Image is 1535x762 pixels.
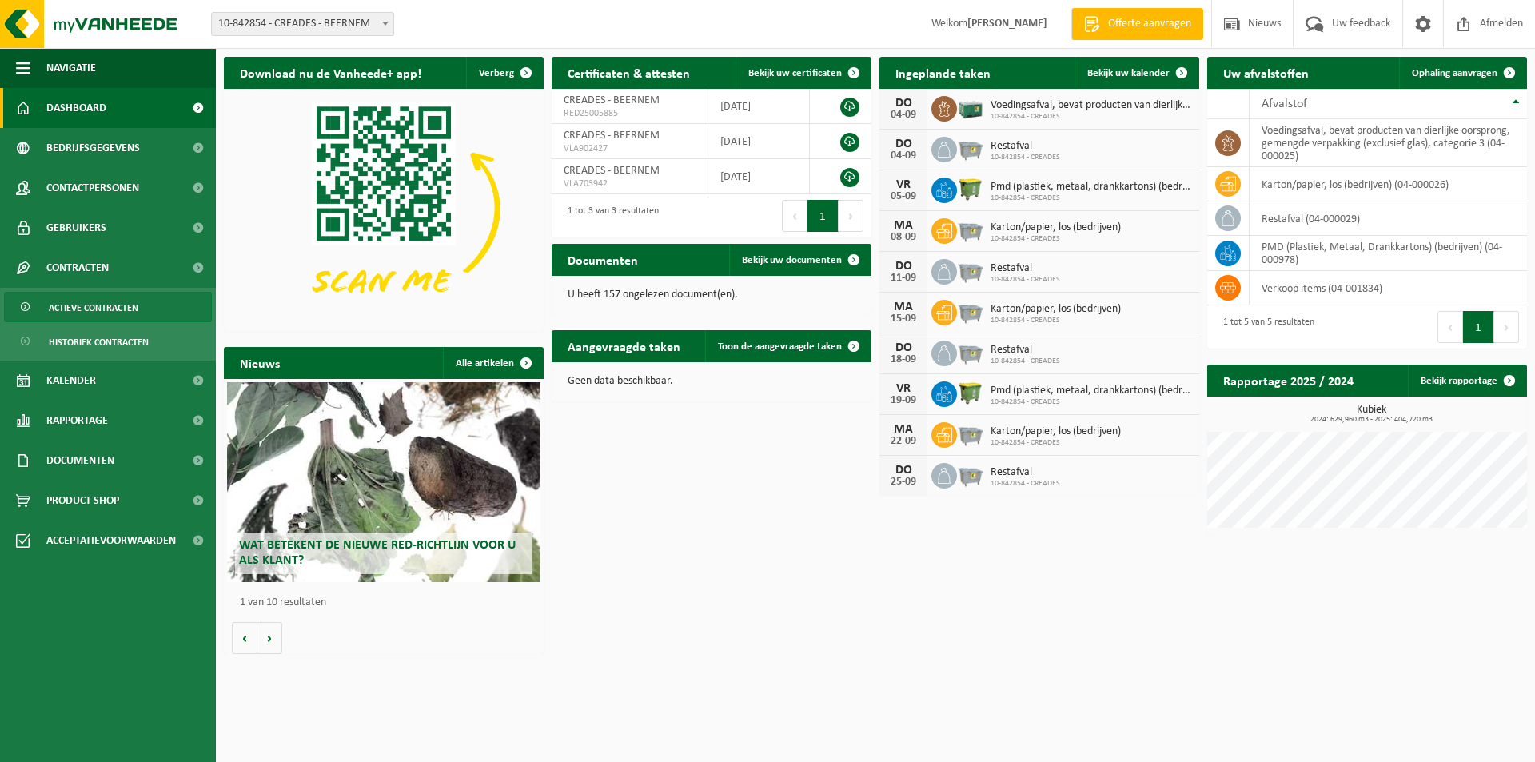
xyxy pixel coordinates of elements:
[1250,271,1527,305] td: verkoop items (04-001834)
[564,130,660,142] span: CREADES - BEERNEM
[708,89,809,124] td: [DATE]
[887,273,919,284] div: 11-09
[227,382,540,582] a: Wat betekent de nieuwe RED-richtlijn voor u als klant?
[887,354,919,365] div: 18-09
[552,57,706,88] h2: Certificaten & attesten
[224,347,296,378] h2: Nieuws
[991,303,1121,316] span: Karton/papier, los (bedrijven)
[552,244,654,275] h2: Documenten
[957,216,984,243] img: WB-2500-GAL-GY-01
[957,134,984,162] img: WB-2500-GAL-GY-01
[991,99,1191,112] span: Voedingsafval, bevat producten van dierlijke oorsprong, gemengde verpakking (exc...
[887,423,919,436] div: MA
[991,438,1121,448] span: 10-842854 - CREADES
[46,441,114,481] span: Documenten
[1104,16,1195,32] span: Offerte aanvragen
[1250,236,1527,271] td: PMD (Plastiek, Metaal, Drankkartons) (bedrijven) (04-000978)
[887,260,919,273] div: DO
[991,275,1060,285] span: 10-842854 - CREADES
[46,88,106,128] span: Dashboard
[839,200,863,232] button: Next
[224,89,544,329] img: Download de VHEPlus App
[991,397,1191,407] span: 10-842854 - CREADES
[887,464,919,477] div: DO
[887,138,919,150] div: DO
[1494,311,1519,343] button: Next
[1250,201,1527,236] td: restafval (04-000029)
[782,200,807,232] button: Previous
[46,521,176,561] span: Acceptatievoorwaarden
[46,401,108,441] span: Rapportage
[887,232,919,243] div: 08-09
[46,48,96,88] span: Navigatie
[991,357,1060,366] span: 10-842854 - CREADES
[991,112,1191,122] span: 10-842854 - CREADES
[46,248,109,288] span: Contracten
[1087,68,1170,78] span: Bekijk uw kalender
[1215,416,1527,424] span: 2024: 629,960 m3 - 2025: 404,720 m3
[1074,57,1198,89] a: Bekijk uw kalender
[957,420,984,447] img: WB-2500-GAL-GY-01
[46,168,139,208] span: Contactpersonen
[1215,309,1314,345] div: 1 tot 5 van 5 resultaten
[708,124,809,159] td: [DATE]
[443,347,542,379] a: Alle artikelen
[887,301,919,313] div: MA
[560,198,659,233] div: 1 tot 3 van 3 resultaten
[957,257,984,284] img: WB-2500-GAL-GY-01
[736,57,870,89] a: Bekijk uw certificaten
[1262,98,1307,110] span: Afvalstof
[212,13,393,35] span: 10-842854 - CREADES - BEERNEM
[967,18,1047,30] strong: [PERSON_NAME]
[879,57,1007,88] h2: Ingeplande taken
[1437,311,1463,343] button: Previous
[807,200,839,232] button: 1
[232,622,257,654] button: Vorige
[1071,8,1203,40] a: Offerte aanvragen
[1399,57,1525,89] a: Ophaling aanvragen
[1207,57,1325,88] h2: Uw afvalstoffen
[887,150,919,162] div: 04-09
[887,382,919,395] div: VR
[991,153,1060,162] span: 10-842854 - CREADES
[957,175,984,202] img: WB-1100-HPE-GN-50
[991,425,1121,438] span: Karton/papier, los (bedrijven)
[887,313,919,325] div: 15-09
[466,57,542,89] button: Verberg
[46,208,106,248] span: Gebruikers
[240,597,536,608] p: 1 van 10 resultaten
[564,142,696,155] span: VLA902427
[991,466,1060,479] span: Restafval
[46,128,140,168] span: Bedrijfsgegevens
[991,181,1191,193] span: Pmd (plastiek, metaal, drankkartons) (bedrijven)
[1207,365,1370,396] h2: Rapportage 2025 / 2024
[564,107,696,120] span: RED25005885
[742,255,842,265] span: Bekijk uw documenten
[991,385,1191,397] span: Pmd (plastiek, metaal, drankkartons) (bedrijven)
[887,97,919,110] div: DO
[564,178,696,190] span: VLA703942
[748,68,842,78] span: Bekijk uw certificaten
[887,178,919,191] div: VR
[224,57,437,88] h2: Download nu de Vanheede+ app!
[1463,311,1494,343] button: 1
[729,244,870,276] a: Bekijk uw documenten
[564,94,660,106] span: CREADES - BEERNEM
[552,330,696,361] h2: Aangevraagde taken
[957,461,984,488] img: WB-2500-GAL-GY-01
[708,159,809,194] td: [DATE]
[887,219,919,232] div: MA
[564,165,660,177] span: CREADES - BEERNEM
[1412,68,1497,78] span: Ophaling aanvragen
[957,379,984,406] img: WB-1100-HPE-GN-50
[887,191,919,202] div: 05-09
[1408,365,1525,397] a: Bekijk rapportage
[1215,405,1527,424] h3: Kubiek
[991,221,1121,234] span: Karton/papier, los (bedrijven)
[887,477,919,488] div: 25-09
[4,292,212,322] a: Actieve contracten
[568,289,855,301] p: U heeft 157 ongelezen document(en).
[1250,119,1527,167] td: voedingsafval, bevat producten van dierlijke oorsprong, gemengde verpakking (exclusief glas), cat...
[49,327,149,357] span: Historiek contracten
[991,193,1191,203] span: 10-842854 - CREADES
